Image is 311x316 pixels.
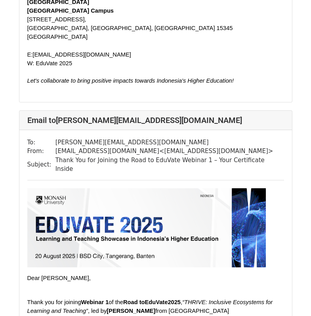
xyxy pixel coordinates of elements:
[27,115,284,125] h4: Email to [PERSON_NAME][EMAIL_ADDRESS][DOMAIN_NAME]
[27,60,73,66] span: W: EduVate 2025
[27,275,91,281] span: Dear [PERSON_NAME],
[107,308,155,314] span: [PERSON_NAME]
[109,299,123,305] span: of the
[27,299,81,305] span: Thank you for joining
[55,138,284,147] td: [PERSON_NAME][EMAIL_ADDRESS][DOMAIN_NAME]
[27,188,266,268] img: AD_4nXc4Ki33Hj_SvjANWdhVWPMftbmQfYmnbm_X_laN2SGLPaMB8BDTCyild5JTvvj50TXhShLNd8oTFSMzItGG-zwRI2tzG...
[55,147,284,156] td: [EMAIL_ADDRESS][DOMAIN_NAME] < [EMAIL_ADDRESS][DOMAIN_NAME] >
[271,278,311,316] iframe: Chat Widget
[27,147,55,156] td: From:
[27,16,86,23] span: [STREET_ADDRESS],
[145,299,168,305] span: EduVate
[27,299,275,314] span: “THRIVE: Inclusive Ecosystems for Learning and Teaching”
[27,51,131,58] span: E: [EMAIL_ADDRESS][DOMAIN_NAME]
[81,299,109,305] span: Webinar 1
[88,308,107,314] span: , led by
[27,8,114,14] span: [GEOGRAPHIC_DATA] Campus
[27,34,88,40] span: [GEOGRAPHIC_DATA]
[55,156,284,174] td: Thank You for Joining the Road to EduVate Webinar 1 – Your Certificate Inside
[27,78,234,84] span: Let's collaborate to bring positive impacts towards Indonesia's Higher Education!
[27,156,55,174] td: Subject:
[27,25,233,31] span: [GEOGRAPHIC_DATA], [GEOGRAPHIC_DATA], [GEOGRAPHIC_DATA] 15345
[27,138,55,147] td: To:
[181,299,182,305] span: ,
[123,299,181,305] span: Road to 2025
